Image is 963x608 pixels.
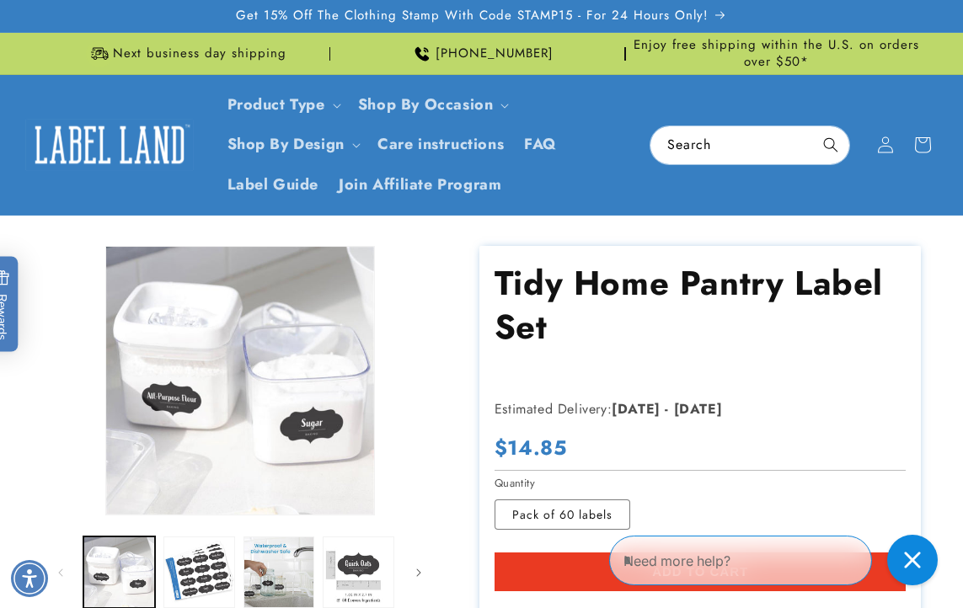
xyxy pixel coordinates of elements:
[339,175,501,195] span: Join Affiliate Program
[524,135,557,154] span: FAQ
[495,435,567,461] span: $14.85
[812,126,849,163] button: Search
[337,33,625,74] div: Announcement
[358,95,494,115] span: Shop By Occasion
[495,261,907,349] h1: Tidy Home Pantry Label Set
[495,397,907,422] p: Estimated Delivery:
[19,112,201,177] a: Label Land
[11,560,48,597] div: Accessibility Menu
[665,399,669,419] strong: -
[367,125,514,164] a: Care instructions
[236,8,709,24] span: Get 15% Off The Clothing Stamp With Code STAMP15 - For 24 Hours Only!
[514,125,567,164] a: FAQ
[495,475,537,492] legend: Quantity
[674,399,723,419] strong: [DATE]
[113,45,286,62] span: Next business day shipping
[400,554,437,591] button: Slide right
[436,45,554,62] span: [PHONE_NUMBER]
[217,125,367,164] summary: Shop By Design
[227,93,325,115] a: Product Type
[42,33,330,74] div: Announcement
[633,37,921,70] span: Enjoy free shipping within the U.S. on orders over $50*
[612,399,661,419] strong: [DATE]
[217,165,329,205] a: Label Guide
[227,133,345,155] a: Shop By Design
[377,135,504,154] span: Care instructions
[217,85,348,125] summary: Product Type
[495,499,630,530] label: Pack of 60 labels
[609,529,946,591] iframe: Gorgias Floating Chat
[25,119,194,171] img: Label Land
[329,165,511,205] a: Join Affiliate Program
[495,552,907,591] button: Add to cart
[227,175,319,195] span: Label Guide
[348,85,516,125] summary: Shop By Occasion
[633,33,921,74] div: Announcement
